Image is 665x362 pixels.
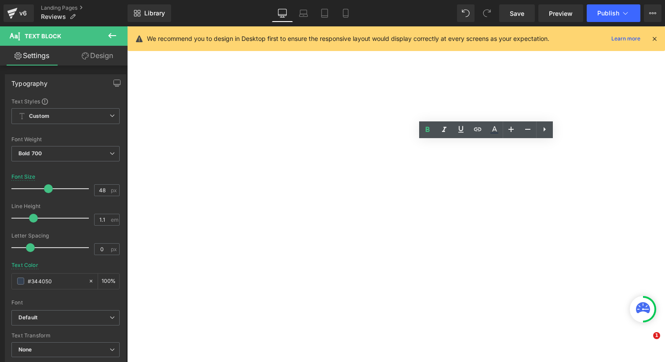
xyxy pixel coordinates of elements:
a: v6 [4,4,34,22]
a: Preview [538,4,583,22]
div: Font Size [11,174,36,180]
span: Save [510,9,524,18]
div: Font Weight [11,136,120,143]
div: v6 [18,7,29,19]
span: em [111,217,118,223]
div: Text Styles [11,98,120,105]
div: % [98,274,119,289]
input: Color [28,276,84,286]
span: Publish [597,10,619,17]
span: px [111,246,118,252]
span: Library [144,9,165,17]
b: None [18,346,32,353]
b: Custom [29,113,49,120]
div: Text Color [11,262,38,268]
b: Bold 700 [18,150,42,157]
div: Font [11,300,120,306]
button: Redo [478,4,496,22]
span: 1 [653,332,660,339]
a: Mobile [335,4,356,22]
span: Preview [549,9,573,18]
div: Text Transform [11,333,120,339]
button: Undo [457,4,475,22]
a: New Library [128,4,171,22]
span: Reviews [41,13,66,20]
i: Default [18,314,37,322]
a: Tablet [314,4,335,22]
a: Laptop [293,4,314,22]
a: Learn more [608,33,644,44]
button: Publish [587,4,640,22]
a: Design [66,46,129,66]
iframe: Intercom live chat [635,332,656,353]
p: We recommend you to design in Desktop first to ensure the responsive layout would display correct... [147,34,549,44]
span: px [111,187,118,193]
a: Desktop [272,4,293,22]
div: Typography [11,75,47,87]
button: More [644,4,661,22]
div: Letter Spacing [11,233,120,239]
div: Line Height [11,203,120,209]
a: Landing Pages [41,4,128,11]
span: Text Block [25,33,61,40]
